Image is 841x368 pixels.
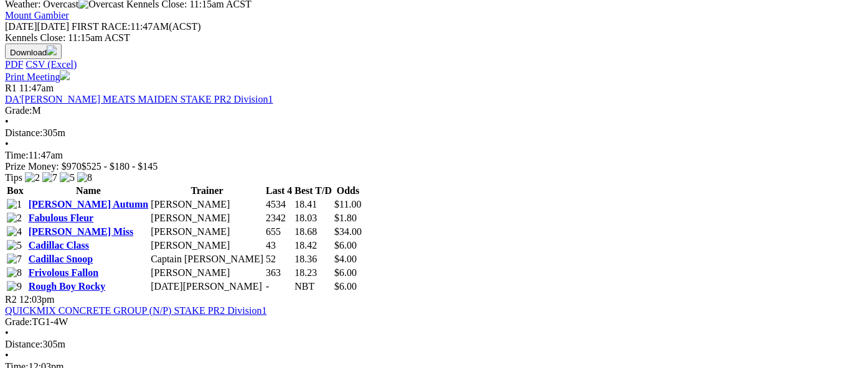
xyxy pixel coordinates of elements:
a: Rough Boy Rocky [29,281,106,292]
span: Grade: [5,105,32,116]
a: Fabulous Fleur [29,213,93,223]
td: NBT [294,280,332,293]
a: [PERSON_NAME] Autumn [29,199,148,209]
a: QUICKMIX CONCRETE GROUP (N/P) STAKE PR2 Division1 [5,305,266,316]
span: $6.00 [334,240,357,251]
td: [PERSON_NAME] [150,198,264,211]
span: $1.80 [334,213,357,223]
div: TG1-4W [5,316,836,328]
img: 9 [7,281,22,292]
span: Distance: [5,127,42,138]
span: Box [7,185,24,196]
img: download.svg [47,45,57,55]
div: Prize Money: $970 [5,161,836,172]
span: R2 [5,294,17,305]
th: Name [28,185,149,197]
a: Frivolous Fallon [29,267,98,278]
span: $11.00 [334,199,361,209]
th: Trainer [150,185,264,197]
a: Mount Gambier [5,10,69,21]
img: 5 [60,172,75,183]
span: Grade: [5,316,32,327]
span: 11:47am [19,83,54,93]
span: [DATE] [5,21,69,32]
span: 11:47AM(ACST) [72,21,201,32]
td: 363 [265,267,293,279]
span: 12:03pm [19,294,55,305]
span: $34.00 [334,226,362,237]
span: $6.00 [334,267,357,278]
td: 43 [265,239,293,252]
td: 18.41 [294,198,332,211]
span: • [5,328,9,338]
span: [DATE] [5,21,37,32]
td: [PERSON_NAME] [150,226,264,238]
a: Cadillac Class [29,240,89,251]
span: Time: [5,150,29,160]
span: $525 - $180 - $145 [82,161,158,172]
td: 18.23 [294,267,332,279]
td: - [265,280,293,293]
div: 305m [5,127,836,139]
span: Distance: [5,339,42,349]
td: 52 [265,253,293,265]
td: [PERSON_NAME] [150,267,264,279]
img: 8 [7,267,22,278]
a: PDF [5,59,23,70]
span: Tips [5,172,22,183]
td: 18.03 [294,212,332,224]
td: [PERSON_NAME] [150,212,264,224]
td: 18.36 [294,253,332,265]
th: Odds [334,185,362,197]
img: 7 [42,172,57,183]
span: $4.00 [334,254,357,264]
img: 1 [7,199,22,210]
th: Last 4 [265,185,293,197]
span: • [5,116,9,127]
img: printer.svg [60,70,70,80]
div: Download [5,59,836,70]
img: 2 [25,172,40,183]
img: 4 [7,226,22,237]
td: [DATE][PERSON_NAME] [150,280,264,293]
td: 18.42 [294,239,332,252]
span: $6.00 [334,281,357,292]
div: 11:47am [5,150,836,161]
th: Best T/D [294,185,332,197]
span: • [5,350,9,361]
span: • [5,139,9,149]
button: Download [5,44,62,59]
a: Cadillac Snoop [29,254,93,264]
td: 2342 [265,212,293,224]
span: R1 [5,83,17,93]
a: Print Meeting [5,71,70,82]
td: 655 [265,226,293,238]
td: [PERSON_NAME] [150,239,264,252]
img: 2 [7,213,22,224]
td: 18.68 [294,226,332,238]
td: 4534 [265,198,293,211]
a: DA'[PERSON_NAME] MEATS MAIDEN STAKE PR2 Division1 [5,94,273,104]
div: Kennels Close: 11:15am ACST [5,32,836,44]
div: M [5,105,836,116]
span: FIRST RACE: [72,21,130,32]
img: 5 [7,240,22,251]
img: 7 [7,254,22,265]
a: CSV (Excel) [26,59,77,70]
img: 8 [77,172,92,183]
div: 305m [5,339,836,350]
a: [PERSON_NAME] Miss [29,226,133,237]
td: Captain [PERSON_NAME] [150,253,264,265]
